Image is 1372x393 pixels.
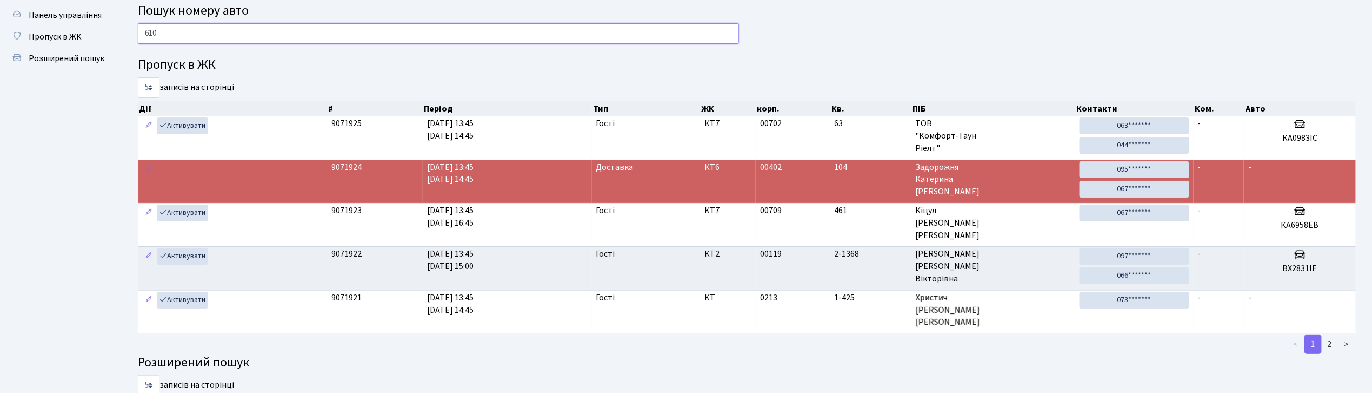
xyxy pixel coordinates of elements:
[592,101,700,116] th: Тип
[596,117,615,130] span: Гості
[1248,264,1351,274] h5: ВХ2831ІЕ
[1304,335,1322,354] a: 1
[835,117,907,130] span: 63
[704,292,751,304] span: КТ
[157,117,208,134] a: Активувати
[835,248,907,260] span: 2-1368
[331,161,362,173] span: 9071924
[5,26,114,48] a: Пропуск в ЖК
[835,292,907,304] span: 1-425
[1198,205,1201,217] span: -
[142,161,155,178] a: Редагувати
[835,205,907,217] span: 461
[916,161,1071,199] span: Задорожня Катерина [PERSON_NAME]
[29,31,82,43] span: Пропуск в ЖК
[29,9,102,21] span: Панель управління
[427,117,474,142] span: [DATE] 13:45 [DATE] 14:45
[596,161,634,174] span: Доставка
[1321,335,1338,354] a: 2
[830,101,911,116] th: Кв.
[142,205,155,221] a: Редагувати
[427,161,474,186] span: [DATE] 13:45 [DATE] 14:45
[157,292,208,309] a: Активувати
[138,23,739,44] input: Пошук
[138,101,327,116] th: Дії
[138,77,159,98] select: записів на сторінці
[704,117,751,130] span: КТ7
[331,248,362,260] span: 9071922
[760,248,782,260] span: 00119
[142,117,155,134] a: Редагувати
[1248,292,1251,304] span: -
[327,101,423,116] th: #
[1244,101,1356,116] th: Авто
[916,117,1071,155] span: ТОВ "Комфорт-Таун Ріелт"
[5,48,114,69] a: Розширений пошук
[704,161,751,174] span: КТ6
[157,248,208,265] a: Активувати
[29,53,104,64] span: Розширений пошук
[5,4,114,26] a: Панель управління
[1338,335,1356,354] a: >
[916,292,1071,329] span: Христич [PERSON_NAME] [PERSON_NAME]
[138,355,1356,371] h4: Розширений пошук
[911,101,1076,116] th: ПІБ
[756,101,830,116] th: корп.
[1198,292,1201,304] span: -
[760,292,777,304] span: 0213
[596,248,615,260] span: Гості
[704,248,751,260] span: КТ2
[760,161,782,173] span: 00402
[138,57,1356,73] h4: Пропуск в ЖК
[1194,101,1244,116] th: Ком.
[596,205,615,217] span: Гості
[1076,101,1194,116] th: Контакти
[423,101,592,116] th: Період
[1248,133,1351,143] h5: КА0983ІС
[1198,248,1201,260] span: -
[1248,220,1351,231] h5: КА6958ЕВ
[142,292,155,309] a: Редагувати
[835,161,907,174] span: 104
[1248,161,1251,173] span: -
[760,117,782,129] span: 00702
[700,101,756,116] th: ЖК
[427,205,474,229] span: [DATE] 13:45 [DATE] 16:45
[596,292,615,304] span: Гості
[142,248,155,265] a: Редагувати
[916,205,1071,242] span: Кіцул [PERSON_NAME] [PERSON_NAME]
[331,117,362,129] span: 9071925
[157,205,208,221] a: Активувати
[331,292,362,304] span: 9071921
[1198,161,1201,173] span: -
[760,205,782,217] span: 00709
[427,292,474,316] span: [DATE] 13:45 [DATE] 14:45
[138,77,234,98] label: записів на сторінці
[331,205,362,217] span: 9071923
[1198,117,1201,129] span: -
[427,248,474,272] span: [DATE] 13:45 [DATE] 15:00
[916,248,1071,285] span: [PERSON_NAME] [PERSON_NAME] Вікторівна
[138,1,249,20] span: Пошук номеру авто
[704,205,751,217] span: КТ7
